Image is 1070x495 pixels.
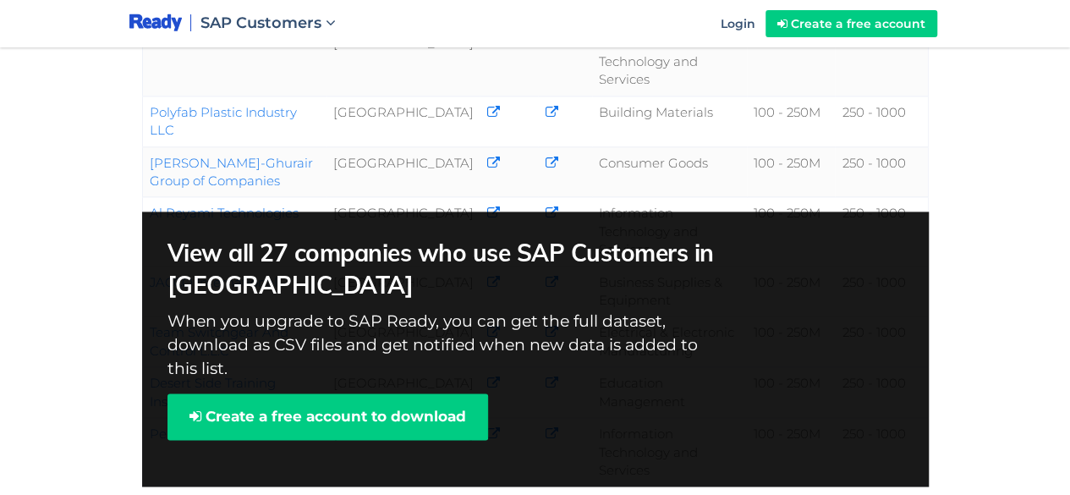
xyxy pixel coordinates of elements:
td: 250 - 1000 [835,146,928,197]
td: 100 - 250M [747,27,835,96]
td: [GEOGRAPHIC_DATA] [326,197,480,266]
td: [GEOGRAPHIC_DATA] [326,146,480,197]
td: 100 - 250M [747,146,835,197]
span: SAP Customers [200,14,321,32]
td: 100 - 250M [747,197,835,266]
td: 250 - 1000 [835,27,928,96]
img: logo [129,13,183,34]
a: Create a free account [765,10,937,37]
a: Polyfab Plastic Industry LLC [150,104,297,138]
td: Information Technology and Services [592,197,747,266]
td: Consumer Goods [592,146,747,197]
td: 100 - 250M [747,96,835,146]
a: Create a free account to download [167,393,488,439]
td: Building Materials [592,96,747,146]
h2: View all 27 companies who use SAP Customers in [GEOGRAPHIC_DATA] [167,237,771,301]
a: [PERSON_NAME]-Ghurair Group of Companies [150,155,313,189]
td: 250 - 1000 [835,197,928,266]
a: Al Reyami Technologies [150,205,299,221]
div: When you upgrade to SAP Ready, you can get the full dataset, download as CSV files and get notifi... [167,237,903,381]
td: Information Technology and Services [592,27,747,96]
td: 250 - 1000 [835,96,928,146]
a: Login [711,3,765,45]
td: [GEOGRAPHIC_DATA] [326,96,480,146]
span: Login [721,16,755,31]
td: [GEOGRAPHIC_DATA] [326,27,480,96]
